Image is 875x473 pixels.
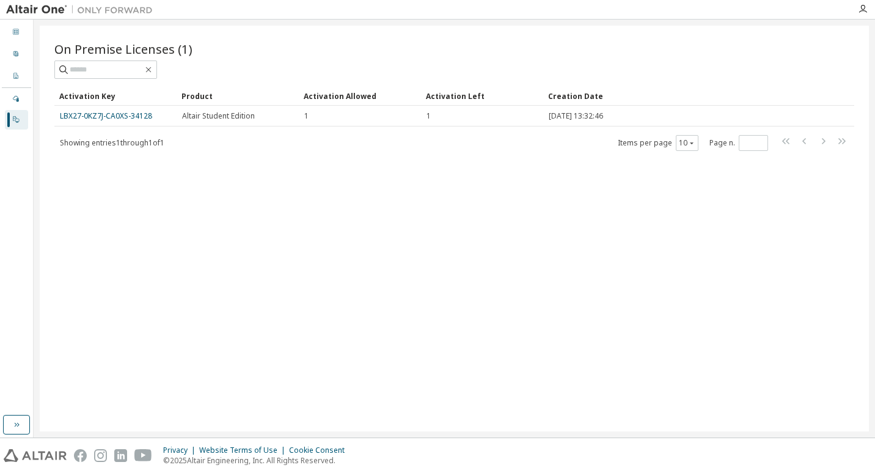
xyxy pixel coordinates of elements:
[5,45,28,64] div: User Profile
[618,135,698,151] span: Items per page
[427,111,431,121] span: 1
[426,86,538,106] div: Activation Left
[289,446,352,455] div: Cookie Consent
[679,138,695,148] button: 10
[6,4,159,16] img: Altair One
[304,111,309,121] span: 1
[59,86,172,106] div: Activation Key
[182,111,255,121] span: Altair Student Edition
[181,86,294,106] div: Product
[54,40,192,57] span: On Premise Licenses (1)
[304,86,416,106] div: Activation Allowed
[94,449,107,462] img: instagram.svg
[134,449,152,462] img: youtube.svg
[163,446,199,455] div: Privacy
[163,455,352,466] p: © 2025 Altair Engineering, Inc. All Rights Reserved.
[4,449,67,462] img: altair_logo.svg
[549,111,603,121] span: [DATE] 13:32:46
[60,111,152,121] a: LBX27-0KZ7J-CA0XS-34128
[5,89,28,109] div: Managed
[199,446,289,455] div: Website Terms of Use
[60,137,164,148] span: Showing entries 1 through 1 of 1
[74,449,87,462] img: facebook.svg
[114,449,127,462] img: linkedin.svg
[5,67,28,86] div: Company Profile
[5,23,28,42] div: Dashboard
[709,135,768,151] span: Page n.
[5,110,28,130] div: On Prem
[548,86,800,106] div: Creation Date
